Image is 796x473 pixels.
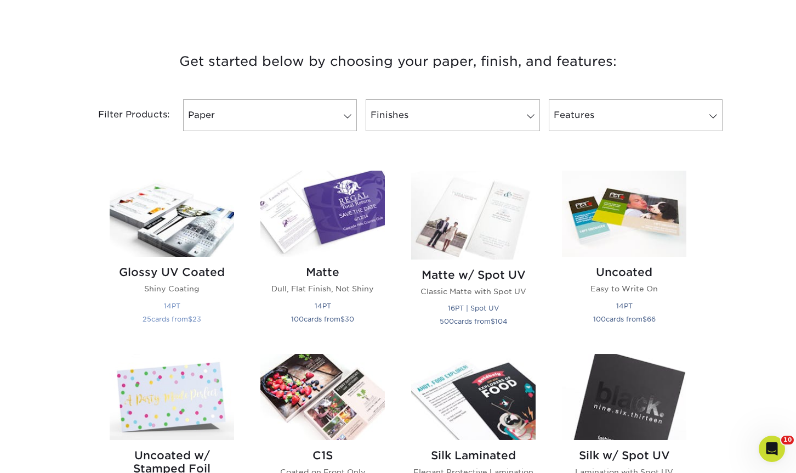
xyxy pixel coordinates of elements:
img: C1S Postcards [260,354,385,440]
small: 16PT | Spot UV [448,304,499,312]
a: Finishes [366,99,539,131]
a: Features [549,99,723,131]
span: 10 [781,436,794,444]
h2: Glossy UV Coated [110,266,234,279]
small: 14PT [315,302,331,310]
img: Uncoated w/ Stamped Foil Postcards [110,354,234,440]
small: cards from [143,315,201,323]
p: Shiny Coating [110,283,234,294]
iframe: Intercom live chat [759,436,785,462]
a: Paper [183,99,357,131]
span: 30 [345,315,354,323]
a: Matte w/ Spot UV Postcards Matte w/ Spot UV Classic Matte with Spot UV 16PT | Spot UV 500cards fr... [411,171,536,341]
a: Uncoated Postcards Uncoated Easy to Write On 14PT 100cards from$66 [562,171,686,341]
span: $ [188,315,192,323]
h2: Silk Laminated [411,449,536,462]
span: $ [491,317,495,325]
p: Easy to Write On [562,283,686,294]
span: 66 [647,315,656,323]
p: Classic Matte with Spot UV [411,286,536,297]
small: 14PT [616,302,633,310]
a: Glossy UV Coated Postcards Glossy UV Coated Shiny Coating 14PT 25cards from$23 [110,171,234,341]
img: Silk w/ Spot UV Postcards [562,354,686,440]
p: Dull, Flat Finish, Not Shiny [260,283,385,294]
img: Matte Postcards [260,171,385,257]
h3: Get started below by choosing your paper, finish, and features: [77,37,719,86]
img: Glossy UV Coated Postcards [110,171,234,257]
h2: Uncoated [562,266,686,279]
img: Silk Laminated Postcards [411,354,536,440]
small: cards from [440,317,508,325]
small: cards from [291,315,354,323]
h2: Matte [260,266,385,279]
div: Filter Products: [69,99,179,131]
span: $ [340,315,345,323]
small: cards from [593,315,656,323]
span: 25 [143,315,151,323]
img: Matte w/ Spot UV Postcards [411,171,536,260]
small: 14PT [164,302,180,310]
span: 500 [440,317,454,325]
span: $ [643,315,647,323]
h2: Matte w/ Spot UV [411,268,536,281]
img: Uncoated Postcards [562,171,686,257]
span: 104 [495,317,508,325]
h2: Silk w/ Spot UV [562,449,686,462]
span: 100 [593,315,606,323]
span: 23 [192,315,201,323]
span: 100 [291,315,304,323]
a: Matte Postcards Matte Dull, Flat Finish, Not Shiny 14PT 100cards from$30 [260,171,385,341]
